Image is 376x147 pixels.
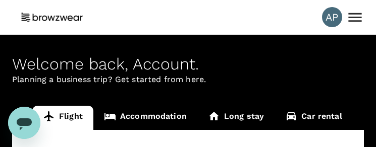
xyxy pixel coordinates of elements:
[322,7,342,27] div: AP
[93,106,197,130] a: Accommodation
[20,6,84,28] img: Browzwear Solutions Pte Ltd
[32,106,93,130] a: Flight
[12,55,364,73] div: Welcome back , Account .
[275,106,353,130] a: Car rental
[12,73,364,86] p: Planning a business trip? Get started from here.
[197,106,275,130] a: Long stay
[8,107,40,139] iframe: Button to launch messaging window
